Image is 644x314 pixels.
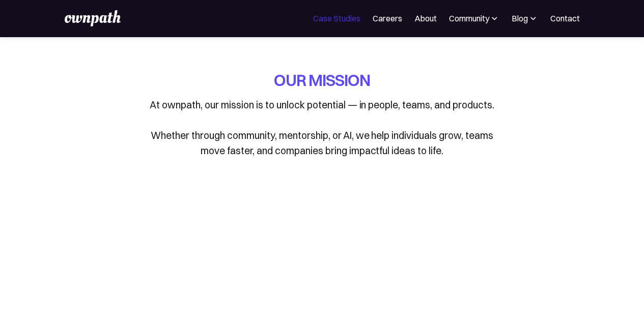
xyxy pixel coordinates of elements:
[512,12,538,24] div: Blog
[449,12,489,24] div: Community
[373,12,402,24] a: Careers
[313,12,360,24] a: Case Studies
[449,12,499,24] div: Community
[512,12,528,24] div: Blog
[414,12,437,24] a: About
[144,97,500,158] p: At ownpath, our mission is to unlock potential — in people, teams, and products. Whether through ...
[274,69,370,91] h1: OUR MISSION
[550,12,580,24] a: Contact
